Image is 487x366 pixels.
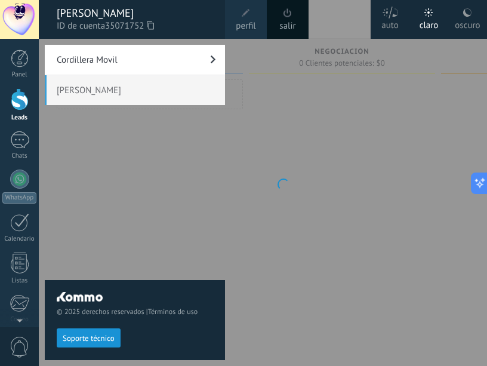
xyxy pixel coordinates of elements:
[45,45,225,75] a: Cordillera Movil
[236,20,255,33] span: perfil
[57,307,213,316] span: © 2025 derechos reservados |
[2,114,37,122] div: Leads
[455,8,480,39] div: oscuro
[2,152,37,160] div: Chats
[2,235,37,243] div: Calendario
[279,20,295,33] a: salir
[57,7,213,20] div: [PERSON_NAME]
[2,71,37,79] div: Panel
[2,192,36,204] div: WhatsApp
[381,8,399,39] div: auto
[105,20,154,33] span: 35071752
[57,20,213,33] span: ID de cuenta
[2,277,37,285] div: Listas
[57,328,121,347] button: Soporte técnico
[420,8,439,39] div: claro
[148,307,198,316] a: Términos de uso
[57,333,121,342] a: Soporte técnico
[45,75,225,105] span: [PERSON_NAME]
[63,334,115,343] span: Soporte técnico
